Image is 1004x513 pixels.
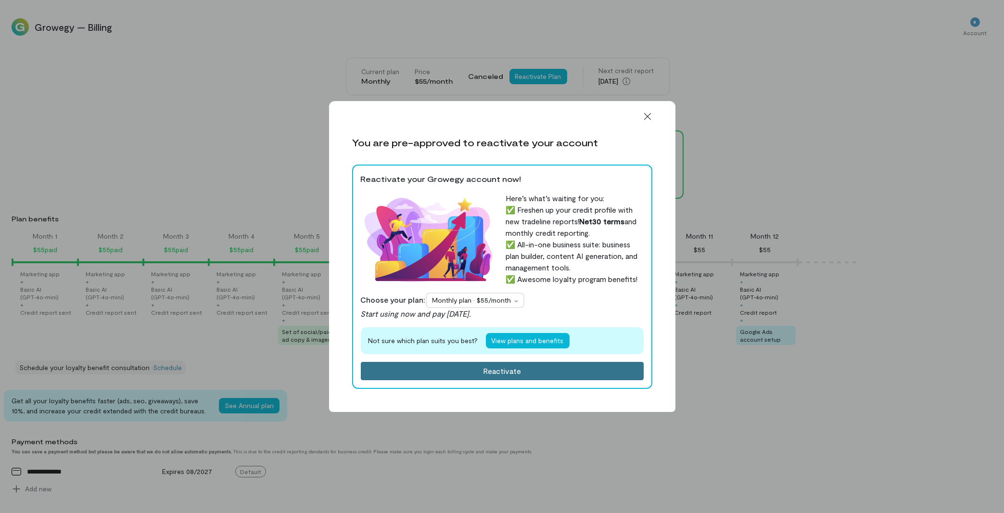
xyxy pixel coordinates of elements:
[506,204,644,239] div: ✅ Freshen up your credit profile with new tradeline reports! and monthly credit reporting.
[506,192,644,204] div: Here’s what’s waiting for you:
[361,173,644,185] p: Reactivate your Growegy account now!
[506,239,644,273] div: ✅ All-in-one business suite: business plan builder, content AI generation, and management tools.
[361,295,426,304] span: Choose your plan:
[486,333,570,348] button: View plans and benefits
[369,336,478,346] div: Not sure which plan suits you best?
[580,217,625,226] b: Net30 terms
[361,309,471,318] span: Start using now and pay [DATE].
[506,273,644,285] div: ✅ Awesome loyalty program benefits!
[352,136,598,149] div: You are pre-approved to reactivate your account
[361,362,644,380] button: Reactivate
[432,295,511,305] span: Monthly plan · $55/month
